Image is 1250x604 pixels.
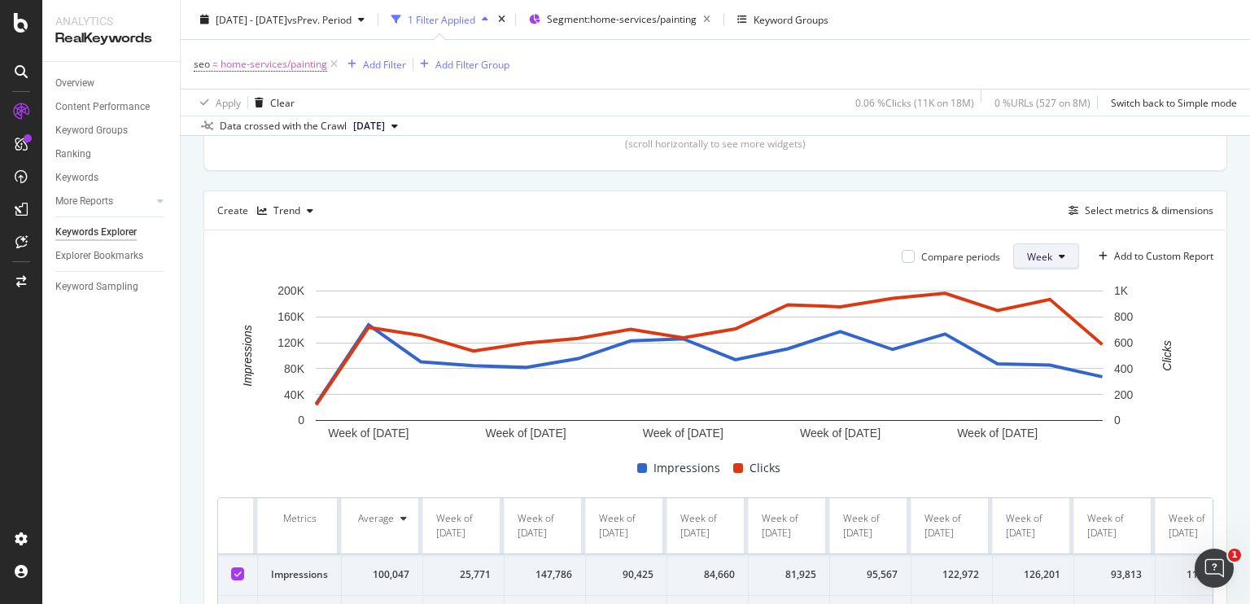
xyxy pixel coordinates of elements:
[643,427,723,440] text: Week of [DATE]
[1114,310,1134,323] text: 800
[55,193,113,210] div: More Reports
[924,511,979,541] div: Week of [DATE]
[194,7,371,33] button: [DATE] - [DATE]vsPrev. Period
[855,95,974,109] div: 0.06 % Clicks ( 11K on 18M )
[518,567,572,582] div: 147,786
[435,57,509,71] div: Add Filter Group
[358,511,394,526] div: Average
[1228,549,1241,562] span: 1
[55,13,167,29] div: Analytics
[55,169,98,186] div: Keywords
[1006,511,1060,541] div: Week of [DATE]
[248,90,295,116] button: Clear
[55,224,168,241] a: Keywords Explorer
[750,458,780,478] span: Clicks
[1111,95,1237,109] div: Switch back to Simple mode
[353,119,385,133] span: 2025 Sep. 1st
[653,458,720,478] span: Impressions
[1195,549,1234,588] iframe: Intercom live chat
[762,511,816,541] div: Week of [DATE]
[241,326,254,387] text: Impressions
[55,278,168,295] a: Keyword Sampling
[55,122,128,139] div: Keyword Groups
[284,388,305,401] text: 40K
[957,427,1038,440] text: Week of [DATE]
[1114,336,1134,349] text: 600
[55,193,152,210] a: More Reports
[680,567,735,582] div: 84,660
[278,310,304,323] text: 160K
[55,75,94,92] div: Overview
[273,206,300,216] div: Trend
[363,57,406,71] div: Add Filter
[55,224,137,241] div: Keywords Explorer
[599,511,653,541] div: Week of [DATE]
[921,250,1000,264] div: Compare periods
[1169,511,1223,541] div: Week of [DATE]
[1087,511,1142,541] div: Week of [DATE]
[436,567,491,582] div: 25,771
[762,567,816,582] div: 81,925
[1114,252,1213,261] div: Add to Custom Report
[55,29,167,48] div: RealKeywords
[731,7,835,33] button: Keyword Groups
[1160,341,1174,371] text: Clicks
[270,95,295,109] div: Clear
[924,567,979,582] div: 122,972
[1085,204,1213,217] div: Select metrics & dimensions
[994,95,1090,109] div: 0 % URLs ( 527 on 8M )
[55,247,168,265] a: Explorer Bookmarks
[599,567,653,582] div: 90,425
[224,137,1207,151] div: (scroll horizontally to see more widgets)
[55,146,168,163] a: Ranking
[55,98,168,116] a: Content Performance
[1104,90,1237,116] button: Switch back to Simple mode
[55,169,168,186] a: Keywords
[55,278,138,295] div: Keyword Sampling
[271,511,328,526] div: Metrics
[1114,362,1134,375] text: 400
[347,116,404,136] button: [DATE]
[522,7,717,33] button: Segment:home-services/painting
[843,511,898,541] div: Week of [DATE]
[216,95,241,109] div: Apply
[1114,414,1121,427] text: 0
[547,12,697,26] span: Segment: home-services/painting
[217,198,320,224] div: Create
[212,57,218,71] span: =
[55,98,150,116] div: Content Performance
[328,427,409,440] text: Week of [DATE]
[1087,567,1142,582] div: 93,813
[216,12,287,26] span: [DATE] - [DATE]
[754,12,828,26] div: Keyword Groups
[278,285,304,298] text: 200K
[843,567,898,582] div: 95,567
[55,247,143,265] div: Explorer Bookmarks
[221,53,327,76] span: home-services/painting
[1027,250,1052,264] span: Week
[1114,285,1129,298] text: 1K
[287,12,352,26] span: vs Prev. Period
[1114,388,1134,401] text: 200
[55,122,168,139] a: Keyword Groups
[55,75,168,92] a: Overview
[355,567,409,582] div: 100,047
[385,7,495,33] button: 1 Filter Applied
[298,414,304,427] text: 0
[408,12,475,26] div: 1 Filter Applied
[217,282,1201,445] svg: A chart.
[518,511,572,541] div: Week of [DATE]
[341,55,406,74] button: Add Filter
[1013,243,1079,269] button: Week
[680,511,735,541] div: Week of [DATE]
[436,511,491,541] div: Week of [DATE]
[1062,201,1213,221] button: Select metrics & dimensions
[486,427,566,440] text: Week of [DATE]
[194,57,210,71] span: seo
[278,336,304,349] text: 120K
[284,362,305,375] text: 80K
[220,119,347,133] div: Data crossed with the Crawl
[1006,567,1060,582] div: 126,201
[1092,243,1213,269] button: Add to Custom Report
